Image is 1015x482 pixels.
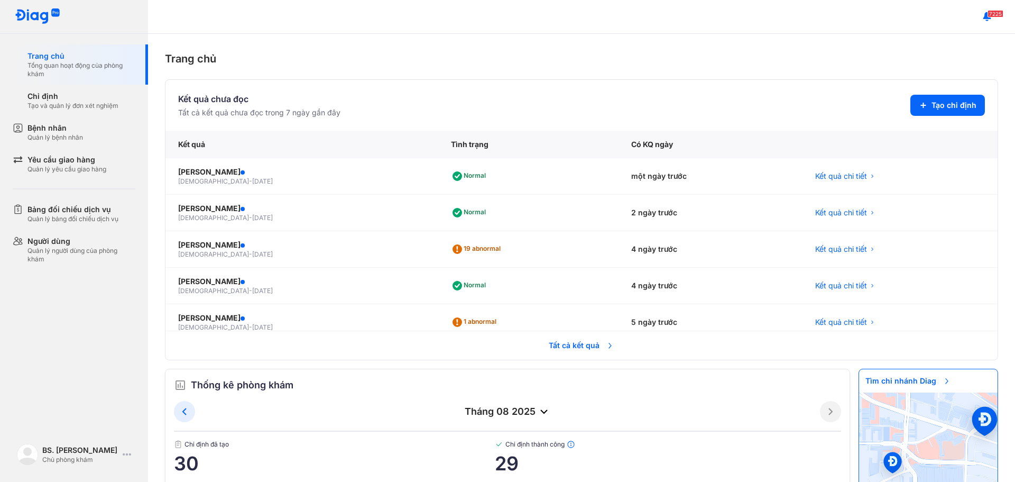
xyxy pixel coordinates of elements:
[249,323,252,331] span: -
[495,453,841,474] span: 29
[27,247,135,263] div: Quản lý người dùng của phòng khám
[815,280,867,291] span: Kết quả chi tiết
[619,268,802,304] div: 4 ngày trước
[619,195,802,231] div: 2 ngày trước
[191,378,293,393] span: Thống kê phòng khám
[252,287,273,295] span: [DATE]
[859,369,957,393] span: Tìm chi nhánh Diag
[17,444,38,465] img: logo
[178,323,249,331] span: [DEMOGRAPHIC_DATA]
[931,100,976,111] span: Tạo chỉ định
[451,168,490,185] div: Normal
[619,131,802,158] div: Có KQ ngày
[27,51,135,61] div: Trang chủ
[438,131,619,158] div: Tình trạng
[178,287,249,295] span: [DEMOGRAPHIC_DATA]
[27,102,118,110] div: Tạo và quản lý đơn xét nghiệm
[988,10,1003,17] span: 7225
[174,379,187,392] img: order.5a6da16c.svg
[165,51,998,67] div: Trang chủ
[252,323,273,331] span: [DATE]
[178,240,426,250] div: [PERSON_NAME]
[252,177,273,185] span: [DATE]
[451,204,490,221] div: Normal
[567,440,575,449] img: info.7e716105.svg
[178,276,426,287] div: [PERSON_NAME]
[178,250,249,258] span: [DEMOGRAPHIC_DATA]
[815,317,867,328] span: Kết quả chi tiết
[619,158,802,195] div: một ngày trước
[619,304,802,341] div: 5 ngày trước
[27,154,106,165] div: Yêu cầu giao hàng
[27,204,118,215] div: Bảng đối chiếu dịch vụ
[178,93,340,105] div: Kết quả chưa đọc
[27,123,83,133] div: Bệnh nhân
[815,171,867,181] span: Kết quả chi tiết
[178,107,340,118] div: Tất cả kết quả chưa đọc trong 7 ngày gần đây
[178,214,249,222] span: [DEMOGRAPHIC_DATA]
[27,91,118,102] div: Chỉ định
[195,405,820,418] div: tháng 08 2025
[174,440,182,449] img: document.50c4cfd0.svg
[178,313,426,323] div: [PERSON_NAME]
[27,236,135,247] div: Người dùng
[27,165,106,174] div: Quản lý yêu cầu giao hàng
[165,131,438,158] div: Kết quả
[42,445,118,456] div: BS. [PERSON_NAME]
[15,8,60,25] img: logo
[451,277,490,294] div: Normal
[174,453,495,474] span: 30
[451,314,501,331] div: 1 abnormal
[174,440,495,449] span: Chỉ định đã tạo
[815,207,867,218] span: Kết quả chi tiết
[542,334,621,357] span: Tất cả kết quả
[178,167,426,177] div: [PERSON_NAME]
[495,440,503,449] img: checked-green.01cc79e0.svg
[27,215,118,223] div: Quản lý bảng đối chiếu dịch vụ
[178,177,249,185] span: [DEMOGRAPHIC_DATA]
[249,177,252,185] span: -
[252,250,273,258] span: [DATE]
[178,203,426,214] div: [PERSON_NAME]
[252,214,273,222] span: [DATE]
[27,133,83,142] div: Quản lý bệnh nhân
[910,95,985,116] button: Tạo chỉ định
[42,456,118,464] div: Chủ phòng khám
[619,231,802,268] div: 4 ngày trước
[249,250,252,258] span: -
[249,214,252,222] span: -
[815,244,867,254] span: Kết quả chi tiết
[495,440,841,449] span: Chỉ định thành công
[27,61,135,78] div: Tổng quan hoạt động của phòng khám
[249,287,252,295] span: -
[451,241,505,258] div: 19 abnormal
